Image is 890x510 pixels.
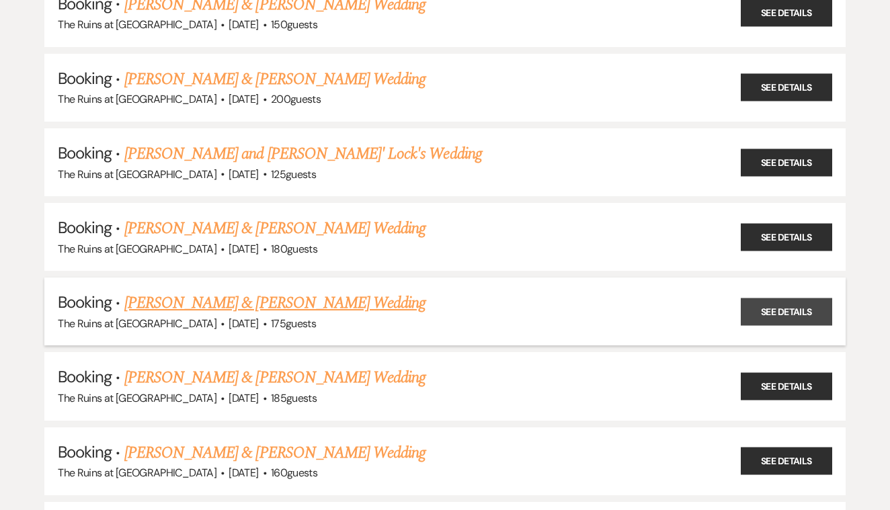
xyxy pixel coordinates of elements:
span: Booking [58,366,112,387]
span: The Ruins at [GEOGRAPHIC_DATA] [58,167,216,181]
span: Booking [58,292,112,312]
span: [DATE] [229,316,258,331]
a: See Details [741,74,832,101]
span: [DATE] [229,466,258,480]
a: [PERSON_NAME] and [PERSON_NAME]' Lock's Wedding [124,142,482,166]
span: Booking [58,217,112,238]
span: 160 guests [271,466,317,480]
span: [DATE] [229,92,258,106]
a: [PERSON_NAME] & [PERSON_NAME] Wedding [124,291,426,315]
span: [DATE] [229,242,258,256]
span: Booking [58,441,112,462]
span: The Ruins at [GEOGRAPHIC_DATA] [58,242,216,256]
span: The Ruins at [GEOGRAPHIC_DATA] [58,17,216,32]
span: [DATE] [229,391,258,405]
a: See Details [741,223,832,251]
span: The Ruins at [GEOGRAPHIC_DATA] [58,92,216,106]
span: 175 guests [271,316,316,331]
span: The Ruins at [GEOGRAPHIC_DATA] [58,316,216,331]
a: See Details [741,298,832,325]
a: [PERSON_NAME] & [PERSON_NAME] Wedding [124,216,426,241]
a: See Details [741,448,832,475]
a: See Details [741,373,832,400]
span: [DATE] [229,167,258,181]
span: Booking [58,142,112,163]
a: [PERSON_NAME] & [PERSON_NAME] Wedding [124,441,426,465]
a: [PERSON_NAME] & [PERSON_NAME] Wedding [124,67,426,91]
span: 150 guests [271,17,317,32]
span: [DATE] [229,17,258,32]
a: [PERSON_NAME] & [PERSON_NAME] Wedding [124,366,426,390]
span: 185 guests [271,391,317,405]
span: The Ruins at [GEOGRAPHIC_DATA] [58,466,216,480]
span: 200 guests [271,92,321,106]
span: 180 guests [271,242,317,256]
span: 125 guests [271,167,316,181]
a: See Details [741,148,832,176]
span: Booking [58,68,112,89]
span: The Ruins at [GEOGRAPHIC_DATA] [58,391,216,405]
